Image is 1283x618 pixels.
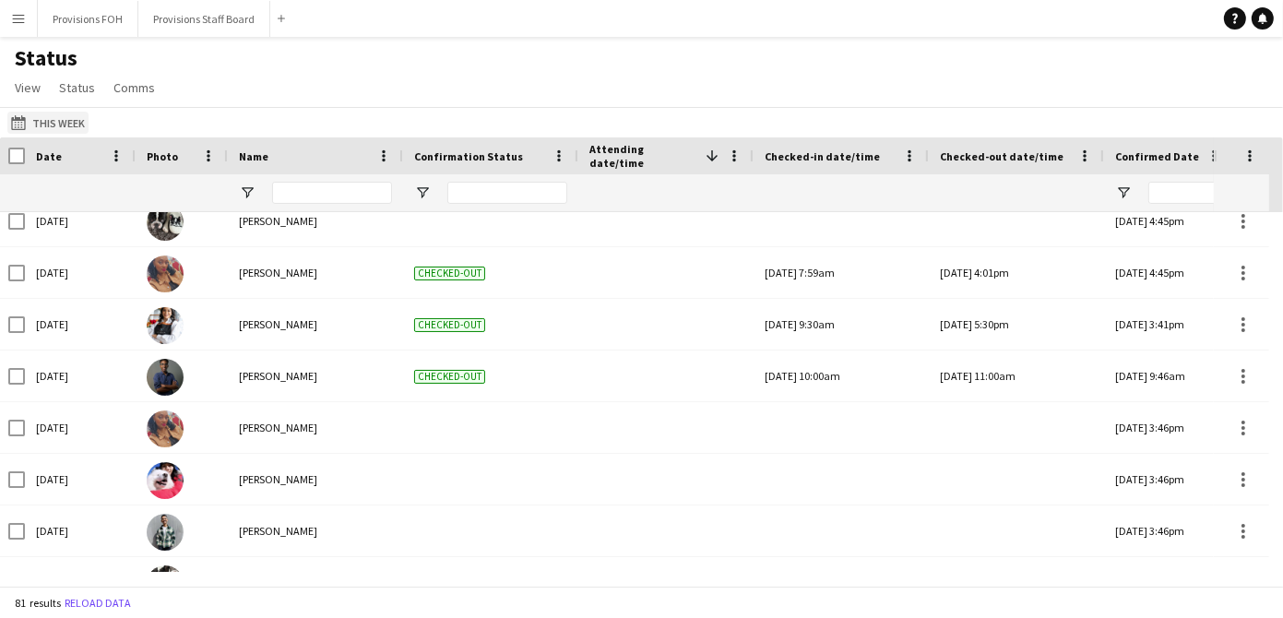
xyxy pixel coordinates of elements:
[239,266,317,279] span: [PERSON_NAME]
[1104,557,1233,608] div: [DATE] 3:46pm
[414,149,523,163] span: Confirmation Status
[239,149,268,163] span: Name
[414,184,431,201] button: Open Filter Menu
[765,299,918,350] div: [DATE] 9:30am
[7,112,89,134] button: This Week
[239,317,317,331] span: [PERSON_NAME]
[25,247,136,298] div: [DATE]
[147,514,184,551] img: Dev Patel
[1115,149,1199,163] span: Confirmed Date
[25,402,136,453] div: [DATE]
[239,472,317,486] span: [PERSON_NAME]
[940,149,1063,163] span: Checked-out date/time
[239,369,317,383] span: [PERSON_NAME]
[38,1,138,37] button: Provisions FOH
[15,79,41,96] span: View
[147,410,184,447] img: Caroline Nansubuga
[138,1,270,37] button: Provisions Staff Board
[239,184,255,201] button: Open Filter Menu
[765,351,918,401] div: [DATE] 10:00am
[239,214,317,228] span: [PERSON_NAME]
[25,299,136,350] div: [DATE]
[765,247,918,298] div: [DATE] 7:59am
[147,149,178,163] span: Photo
[1104,505,1233,556] div: [DATE] 3:46pm
[1148,182,1222,204] input: Confirmed Date Filter Input
[1104,351,1233,401] div: [DATE] 9:46am
[940,299,1093,350] div: [DATE] 5:30pm
[147,359,184,396] img: Akil Walton
[59,79,95,96] span: Status
[113,79,155,96] span: Comms
[414,318,485,332] span: Checked-out
[1104,247,1233,298] div: [DATE] 4:45pm
[25,505,136,556] div: [DATE]
[940,247,1093,298] div: [DATE] 4:01pm
[765,149,880,163] span: Checked-in date/time
[1104,454,1233,505] div: [DATE] 3:46pm
[36,149,62,163] span: Date
[25,351,136,401] div: [DATE]
[61,593,135,613] button: Reload data
[147,256,184,292] img: Caroline Nansubuga
[1104,402,1233,453] div: [DATE] 3:46pm
[414,370,485,384] span: Checked-out
[1104,196,1233,246] div: [DATE] 4:45pm
[25,454,136,505] div: [DATE]
[1115,184,1132,201] button: Open Filter Menu
[589,142,698,170] span: Attending date/time
[106,76,162,100] a: Comms
[52,76,102,100] a: Status
[147,204,184,241] img: Dustin Gallagher
[147,462,184,499] img: Joanna Silva
[147,307,184,344] img: Stephanie Custodio
[1104,299,1233,350] div: [DATE] 3:41pm
[239,524,317,538] span: [PERSON_NAME]
[239,421,317,434] span: [PERSON_NAME]
[447,182,567,204] input: Confirmation Status Filter Input
[7,76,48,100] a: View
[147,565,184,602] img: Dustin Gallagher
[25,557,136,608] div: [DATE]
[940,351,1093,401] div: [DATE] 11:00am
[272,182,392,204] input: Name Filter Input
[414,267,485,280] span: Checked-out
[25,196,136,246] div: [DATE]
